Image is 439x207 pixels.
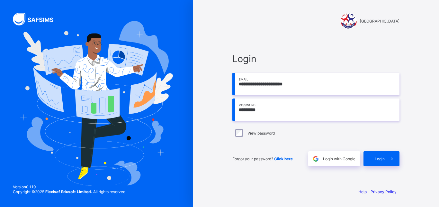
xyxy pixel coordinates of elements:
strong: Flexisaf Edusoft Limited. [45,189,92,194]
label: View password [247,131,275,136]
a: Help [358,189,367,194]
span: Login [375,156,385,161]
img: Hero Image [20,21,173,186]
span: Login with Google [323,156,355,161]
img: SAFSIMS Logo [13,13,61,25]
span: Login [232,53,399,64]
span: Forgot your password? [232,156,293,161]
a: Privacy Policy [371,189,397,194]
img: google.396cfc9801f0270233282035f929180a.svg [312,155,319,163]
span: [GEOGRAPHIC_DATA] [360,19,399,24]
span: Version 0.1.19 [13,184,126,189]
span: Copyright © 2025 All rights reserved. [13,189,126,194]
a: Click here [274,156,293,161]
